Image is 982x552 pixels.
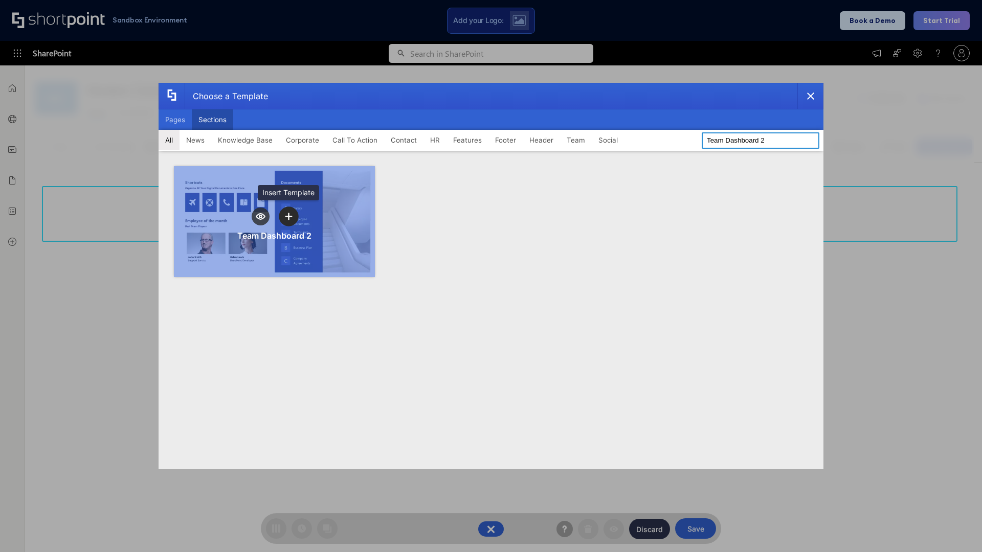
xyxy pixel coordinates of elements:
[326,130,384,150] button: Call To Action
[384,130,423,150] button: Contact
[279,130,326,150] button: Corporate
[702,132,819,149] input: Search
[488,130,523,150] button: Footer
[560,130,592,150] button: Team
[592,130,624,150] button: Social
[523,130,560,150] button: Header
[159,130,180,150] button: All
[159,109,192,130] button: Pages
[931,503,982,552] iframe: Chat Widget
[180,130,211,150] button: News
[237,231,311,241] div: Team Dashboard 2
[423,130,447,150] button: HR
[192,109,233,130] button: Sections
[211,130,279,150] button: Knowledge Base
[185,83,268,109] div: Choose a Template
[159,83,823,469] div: template selector
[447,130,488,150] button: Features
